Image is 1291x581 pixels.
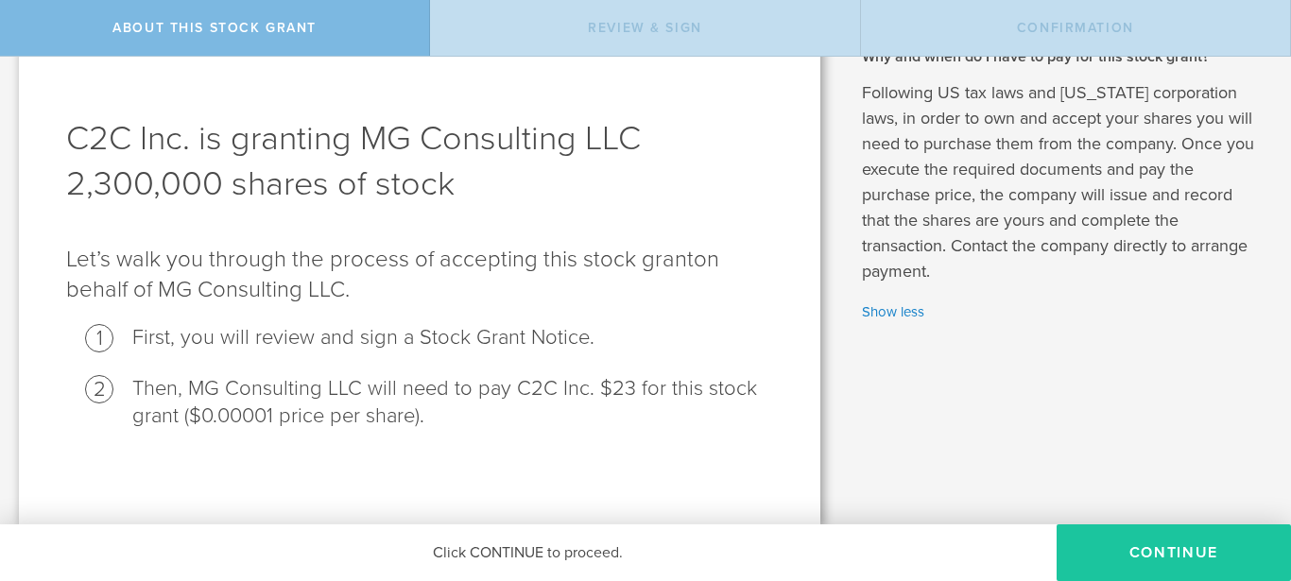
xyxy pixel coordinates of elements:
[1057,524,1291,581] button: CONTINUE
[132,324,773,351] li: First, you will review and sign a Stock Grant Notice.
[66,116,773,207] h1: C2C Inc. is granting MG Consulting LLC 2,300,000 shares of stock
[132,375,773,430] li: Then, MG Consulting LLC will need to pay C2C Inc. $23 for this stock grant ($0.00001 price per sh...
[588,20,702,36] span: Review & Sign
[862,301,1263,323] a: Show less
[66,245,773,305] p: Let’s walk you through the process of accepting this stock grant .
[1196,434,1291,524] iframe: Chat Widget
[862,80,1263,284] p: Following US tax laws and [US_STATE] corporation laws, in order to own and accept your shares you...
[862,46,1263,67] h2: Why and when do I have to pay for this stock grant?
[112,20,317,36] span: About this stock grant
[1017,20,1134,36] span: Confirmation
